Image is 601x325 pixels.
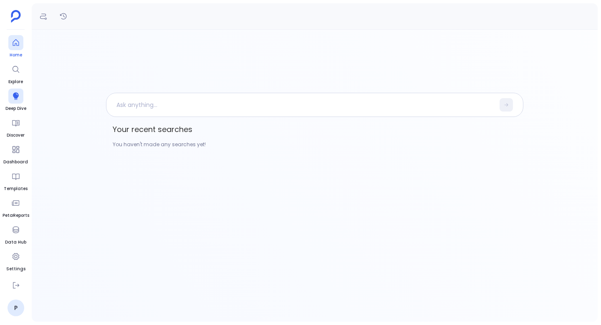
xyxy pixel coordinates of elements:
[8,62,23,85] a: Explore
[5,239,26,246] span: Data Hub
[6,266,25,272] span: Settings
[8,79,23,85] span: Explore
[5,222,26,246] a: Data Hub
[6,249,25,272] a: Settings
[3,212,29,219] span: PetaReports
[37,10,50,23] button: Definitions
[5,89,26,112] a: Deep Dive
[8,300,24,316] a: P
[3,159,28,165] span: Dashboard
[3,196,29,219] a: PetaReports
[8,35,23,58] a: Home
[11,10,21,23] img: petavue logo
[106,137,523,152] div: You haven't made any searches yet!
[7,115,25,139] a: Discover
[57,10,70,23] button: History
[3,142,28,165] a: Dashboard
[5,105,26,112] span: Deep Dive
[4,169,28,192] a: Templates
[8,52,23,58] span: Home
[7,132,25,139] span: Discover
[4,185,28,192] span: Templates
[106,122,523,137] span: Your recent searches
